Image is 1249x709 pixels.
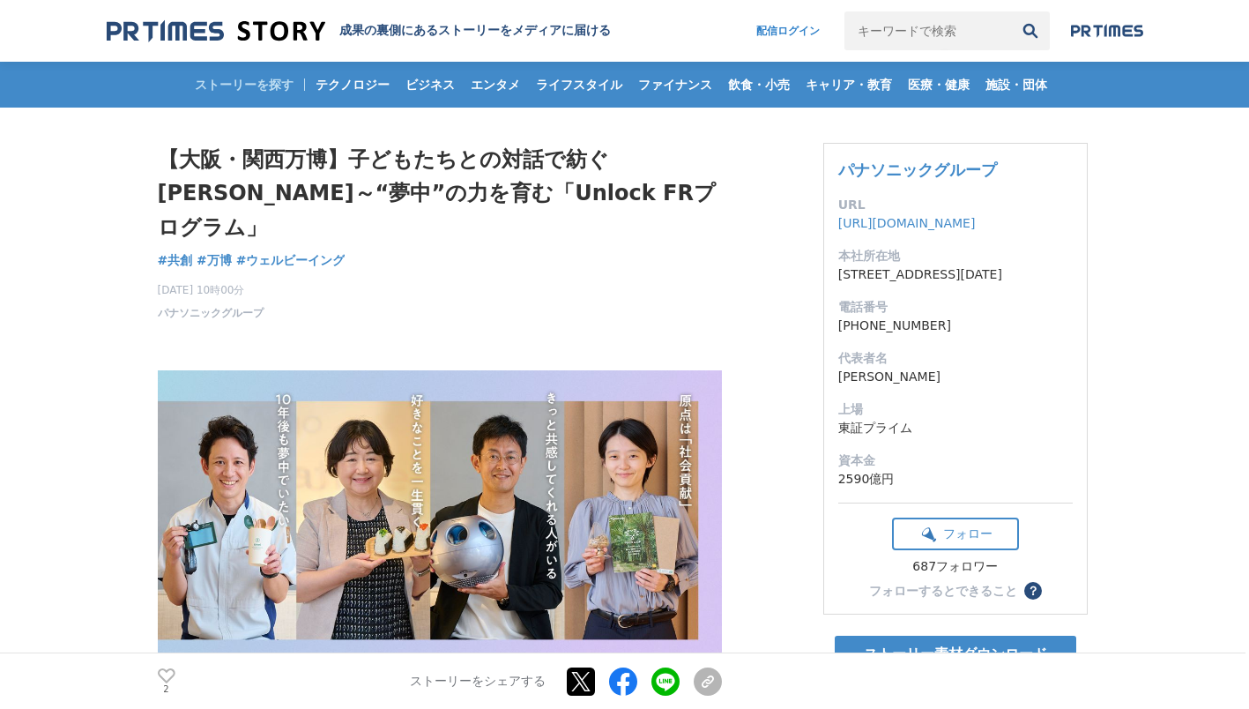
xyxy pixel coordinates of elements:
a: 成果の裏側にあるストーリーをメディアに届ける 成果の裏側にあるストーリーをメディアに届ける [107,19,611,43]
a: エンタメ [464,62,527,108]
button: ？ [1024,582,1042,600]
img: prtimes [1071,24,1143,38]
div: フォローするとできること [869,585,1017,597]
a: [URL][DOMAIN_NAME] [838,216,976,230]
a: ファイナンス [631,62,719,108]
div: 687フォロワー [892,559,1019,575]
a: パナソニックグループ [838,160,997,179]
a: #万博 [197,251,232,270]
dt: 本社所在地 [838,247,1073,265]
span: #共創 [158,252,193,268]
dt: 電話番号 [838,298,1073,317]
span: 医療・健康 [901,77,977,93]
span: ファイナンス [631,77,719,93]
a: ストーリー素材ダウンロード [835,636,1076,673]
a: テクノロジー [309,62,397,108]
span: 施設・団体 [978,77,1054,93]
span: [DATE] 10時00分 [158,282,264,298]
dt: URL [838,196,1073,214]
p: 2 [158,685,175,694]
span: エンタメ [464,77,527,93]
a: ビジネス [398,62,462,108]
span: キャリア・教育 [799,77,899,93]
p: ストーリーをシェアする [410,674,546,690]
input: キーワードで検索 [844,11,1011,50]
a: #共創 [158,251,193,270]
a: 飲食・小売 [721,62,797,108]
button: 検索 [1011,11,1050,50]
dd: [STREET_ADDRESS][DATE] [838,265,1073,284]
h2: 成果の裏側にあるストーリーをメディアに届ける [339,23,611,39]
a: 医療・健康 [901,62,977,108]
span: ライフスタイル [529,77,629,93]
span: テクノロジー [309,77,397,93]
span: #万博 [197,252,232,268]
dd: [PHONE_NUMBER] [838,317,1073,335]
a: #ウェルビーイング [236,251,346,270]
img: 成果の裏側にあるストーリーをメディアに届ける [107,19,325,43]
dd: [PERSON_NAME] [838,368,1073,386]
a: ライフスタイル [529,62,629,108]
dd: 東証プライム [838,419,1073,437]
span: #ウェルビーイング [236,252,346,268]
a: 施設・団体 [978,62,1054,108]
dd: 2590億円 [838,470,1073,489]
span: 飲食・小売 [721,77,797,93]
a: キャリア・教育 [799,62,899,108]
a: 配信ログイン [739,11,837,50]
h1: 【大阪・関西万博】子どもたちとの対話で紡ぐ[PERSON_NAME]～“夢中”の力を育む「Unlock FRプログラム」 [158,143,722,244]
span: ？ [1027,585,1039,597]
img: thumbnail_fed14c90-9cfb-11f0-989e-f74f68390ef9.jpg [158,370,722,681]
dt: 上場 [838,400,1073,419]
button: フォロー [892,518,1019,550]
dt: 資本金 [838,452,1073,470]
span: ビジネス [398,77,462,93]
a: パナソニックグループ [158,305,264,321]
dt: 代表者名 [838,349,1073,368]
